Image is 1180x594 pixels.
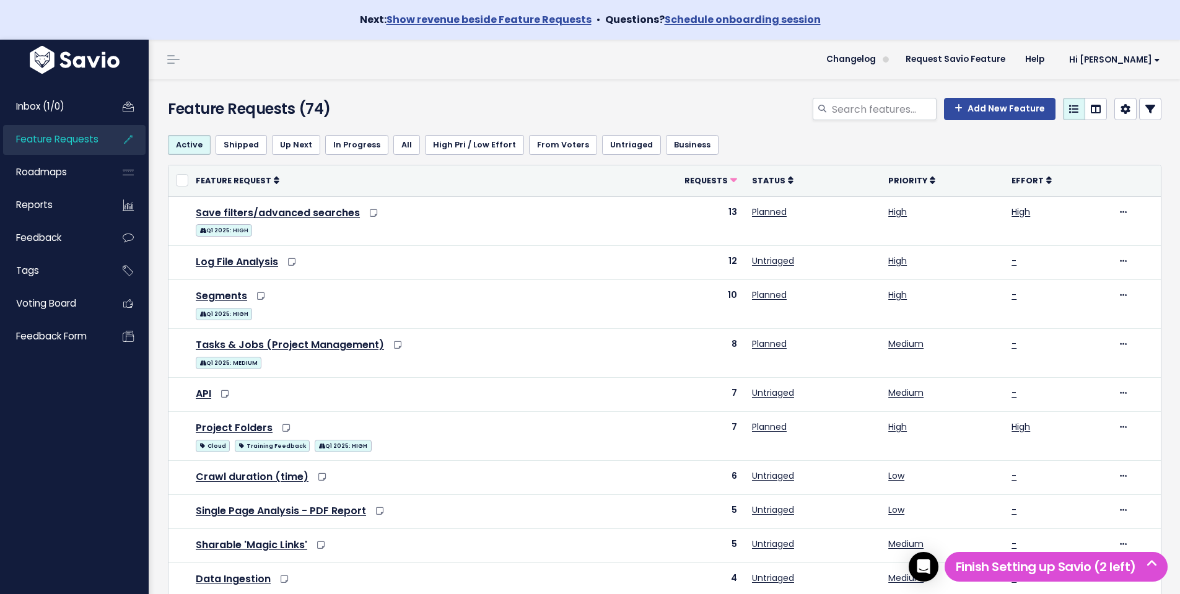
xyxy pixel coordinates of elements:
a: Tags [3,256,103,285]
a: Requests [684,174,737,186]
a: Q1 2025: HIGH [196,305,252,321]
a: Untriaged [752,387,794,399]
a: Crawl duration (time) [196,470,308,484]
span: • [597,12,600,27]
a: Cloud [196,437,230,453]
a: From Voters [529,135,597,155]
a: Up Next [272,135,320,155]
span: Feedback [16,231,61,244]
span: Reports [16,198,53,211]
input: Search features... [831,98,937,120]
a: Active [168,135,211,155]
img: logo-white.9d6f32f41409.svg [27,46,123,74]
a: Q1 2025: HIGH [196,222,252,237]
a: Data Ingestion [196,572,271,586]
td: 10 [615,279,745,328]
a: Q1 2025: HIGH [315,437,371,453]
strong: Questions? [605,12,821,27]
a: Untriaged [752,572,794,584]
td: 5 [615,529,745,563]
span: Q1 2025: HIGH [196,308,252,320]
a: Help [1015,50,1054,69]
a: Roadmaps [3,158,103,186]
a: Medium [888,387,924,399]
a: High Pri / Low Effort [425,135,524,155]
h5: Finish Setting up Savio (2 left) [950,557,1162,576]
span: Tags [16,264,39,277]
a: Planned [752,338,787,350]
a: High [888,255,907,267]
span: Requests [684,175,728,186]
a: Medium [888,538,924,550]
a: Q1 2025: MEDIUM [196,354,261,370]
a: - [1012,289,1016,301]
a: Feature Requests [3,125,103,154]
span: Roadmaps [16,165,67,178]
a: Untriaged [752,255,794,267]
a: Medium [888,338,924,350]
span: Cloud [196,440,230,452]
span: Priority [888,175,927,186]
a: Inbox (1/0) [3,92,103,121]
span: Feature Requests [16,133,98,146]
a: High [1012,206,1030,218]
td: 13 [615,196,745,245]
a: Status [752,174,793,186]
a: Hi [PERSON_NAME] [1054,50,1170,69]
a: API [196,387,211,401]
a: Untriaged [602,135,661,155]
a: Untriaged [752,538,794,550]
a: Show revenue beside Feature Requests [387,12,592,27]
span: Hi [PERSON_NAME] [1069,55,1160,64]
a: Planned [752,289,787,301]
a: - [1012,387,1016,399]
a: - [1012,338,1016,350]
a: Planned [752,421,787,433]
span: Inbox (1/0) [16,100,64,113]
a: Low [888,504,904,516]
a: In Progress [325,135,388,155]
a: Schedule onboarding session [665,12,821,27]
a: Single Page Analysis - PDF Report [196,504,366,518]
a: High [888,289,907,301]
span: Status [752,175,785,186]
a: Log File Analysis [196,255,278,269]
a: Untriaged [752,470,794,482]
span: Voting Board [16,297,76,310]
div: Open Intercom Messenger [909,552,938,582]
td: 6 [615,460,745,494]
a: - [1012,504,1016,516]
a: Medium [888,572,924,584]
span: Feature Request [196,175,271,186]
span: Changelog [826,55,876,64]
a: Feature Request [196,174,279,186]
a: - [1012,538,1016,550]
h4: Feature Requests (74) [168,98,487,120]
a: Voting Board [3,289,103,318]
a: - [1012,470,1016,482]
a: Untriaged [752,504,794,516]
td: 7 [615,411,745,460]
a: High [1012,421,1030,433]
a: Add New Feature [944,98,1055,120]
a: Tasks & Jobs (Project Management) [196,338,384,352]
span: Q1 2025: HIGH [315,440,371,452]
a: Low [888,470,904,482]
a: Sharable 'Magic Links' [196,538,307,552]
span: Effort [1012,175,1044,186]
a: High [888,421,907,433]
span: Training Feedback [235,440,310,452]
a: Training Feedback [235,437,310,453]
a: Effort [1012,174,1052,186]
strong: Next: [360,12,592,27]
a: Request Savio Feature [896,50,1015,69]
a: Reports [3,191,103,219]
a: All [393,135,420,155]
a: Feedback form [3,322,103,351]
a: Planned [752,206,787,218]
a: Business [666,135,719,155]
span: Feedback form [16,330,87,343]
span: Q1 2025: HIGH [196,224,252,237]
a: Priority [888,174,935,186]
td: 7 [615,377,745,411]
